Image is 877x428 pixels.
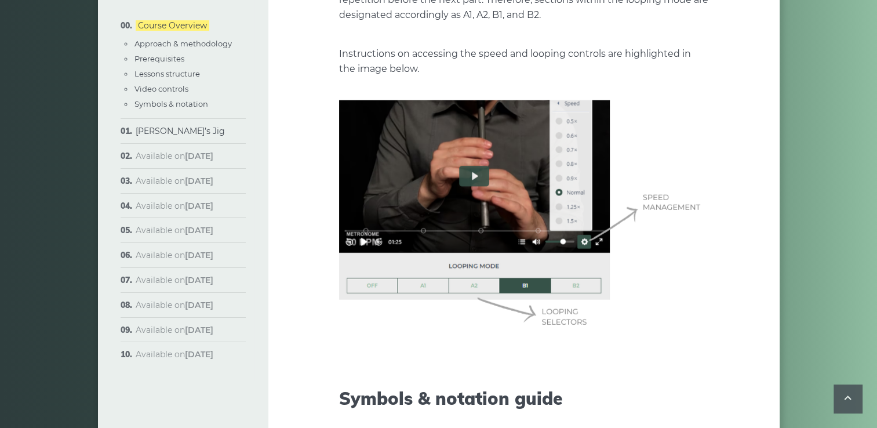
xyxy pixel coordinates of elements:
strong: [DATE] [185,349,213,360]
a: Course Overview [136,20,209,31]
strong: [DATE] [185,176,213,186]
strong: [DATE] [185,250,213,260]
span: Available on [136,201,213,211]
strong: [DATE] [185,300,213,310]
strong: [DATE] [185,225,213,235]
strong: [DATE] [185,275,213,285]
span: Available on [136,275,213,285]
a: Symbols & notation [134,99,208,108]
a: Approach & methodology [134,39,232,48]
h2: Symbols & notation guide [339,388,709,409]
strong: [DATE] [185,151,213,161]
span: Available on [136,325,213,335]
span: Available on [136,300,213,310]
strong: [DATE] [185,325,213,335]
strong: [DATE] [185,201,213,211]
a: Video controls [134,84,188,93]
span: Available on [136,349,213,360]
span: Available on [136,250,213,260]
span: Available on [136,176,213,186]
a: Lessons structure [134,69,200,78]
a: [PERSON_NAME]’s Jig [136,126,225,136]
a: Prerequisites [134,54,184,63]
span: Available on [136,225,213,235]
p: Instructions on accessing the speed and looping controls are highlighted in the image below. [339,46,709,77]
span: Available on [136,151,213,161]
